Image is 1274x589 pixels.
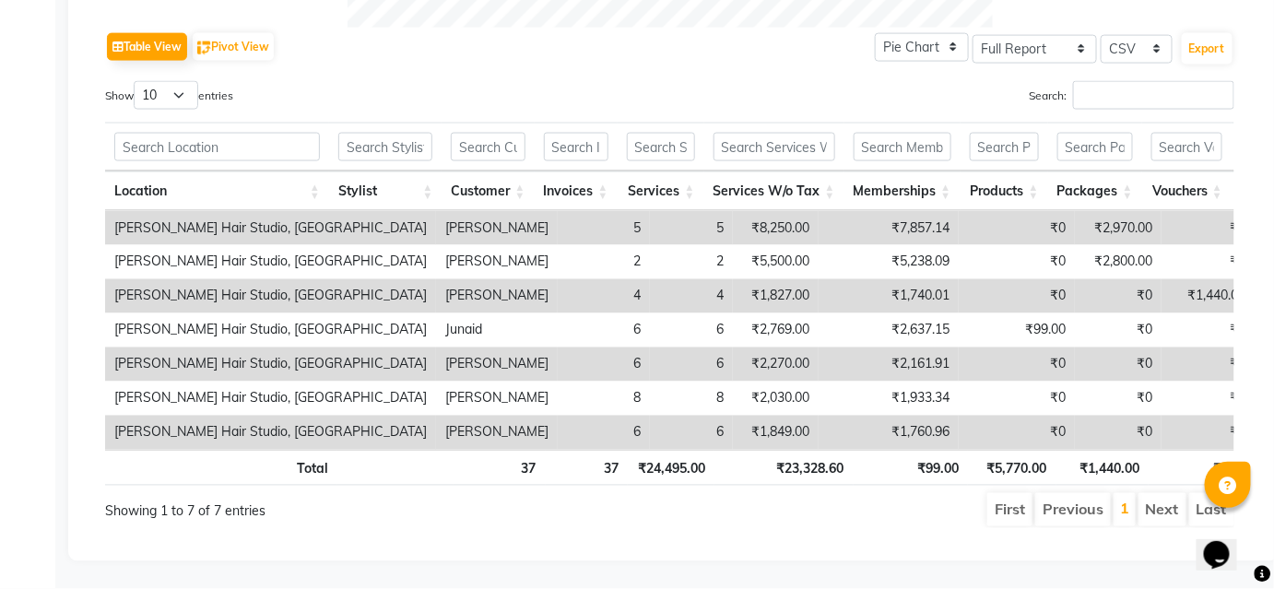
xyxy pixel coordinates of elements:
[854,133,951,161] input: Search Memberships
[105,81,233,110] label: Show entries
[627,133,695,161] input: Search Services
[854,450,969,486] th: ₹99.00
[134,81,198,110] select: Showentries
[959,211,1075,245] td: ₹0
[819,279,959,313] td: ₹1,740.01
[1075,382,1162,416] td: ₹0
[558,211,650,245] td: 5
[1162,382,1256,416] td: ₹0
[733,211,819,245] td: ₹8,250.00
[197,41,211,55] img: pivot.png
[105,211,436,245] td: [PERSON_NAME] Hair Studio, [GEOGRAPHIC_DATA]
[546,450,629,486] th: 37
[970,133,1039,161] input: Search Products
[628,450,714,486] th: ₹24,495.00
[558,348,650,382] td: 6
[714,133,835,161] input: Search Services W/o Tax
[650,382,733,416] td: 8
[105,279,436,313] td: [PERSON_NAME] Hair Studio, [GEOGRAPHIC_DATA]
[1056,450,1150,486] th: ₹1,440.00
[819,211,959,245] td: ₹7,857.14
[733,416,819,450] td: ₹1,849.00
[1151,133,1222,161] input: Search Vouchers
[959,348,1075,382] td: ₹0
[1075,416,1162,450] td: ₹0
[105,313,436,348] td: [PERSON_NAME] Hair Studio, [GEOGRAPHIC_DATA]
[1029,81,1234,110] label: Search:
[1075,348,1162,382] td: ₹0
[558,313,650,348] td: 6
[436,382,558,416] td: [PERSON_NAME]
[704,171,844,211] th: Services W/o Tax: activate to sort column ascending
[114,133,320,161] input: Search Location
[454,450,546,486] th: 37
[436,245,558,279] td: [PERSON_NAME]
[1162,416,1256,450] td: ₹0
[733,313,819,348] td: ₹2,769.00
[819,348,959,382] td: ₹2,161.91
[844,171,961,211] th: Memberships: activate to sort column ascending
[618,171,704,211] th: Services: activate to sort column ascending
[733,279,819,313] td: ₹1,827.00
[959,382,1075,416] td: ₹0
[105,416,436,450] td: [PERSON_NAME] Hair Studio, [GEOGRAPHIC_DATA]
[819,245,959,279] td: ₹5,238.09
[107,33,187,61] button: Table View
[1120,500,1129,518] a: 1
[558,416,650,450] td: 6
[650,279,733,313] td: 4
[1162,279,1256,313] td: ₹1,440.00
[558,245,650,279] td: 2
[105,171,329,211] th: Location: activate to sort column ascending
[959,313,1075,348] td: ₹99.00
[1048,171,1142,211] th: Packages: activate to sort column ascending
[1162,313,1256,348] td: ₹0
[959,279,1075,313] td: ₹0
[714,450,853,486] th: ₹23,328.60
[436,211,558,245] td: [PERSON_NAME]
[544,133,608,161] input: Search Invoices
[1142,171,1232,211] th: Vouchers: activate to sort column ascending
[442,171,534,211] th: Customer: activate to sort column ascending
[819,416,959,450] td: ₹1,760.96
[1162,211,1256,245] td: ₹0
[1149,450,1238,486] th: ₹0
[1162,245,1256,279] td: ₹0
[436,416,558,450] td: [PERSON_NAME]
[105,450,337,486] th: Total
[105,491,560,522] div: Showing 1 to 7 of 7 entries
[819,382,959,416] td: ₹1,933.34
[105,245,436,279] td: [PERSON_NAME] Hair Studio, [GEOGRAPHIC_DATA]
[193,33,274,61] button: Pivot View
[959,416,1075,450] td: ₹0
[959,245,1075,279] td: ₹0
[650,416,733,450] td: 6
[436,279,558,313] td: [PERSON_NAME]
[650,348,733,382] td: 6
[558,279,650,313] td: 4
[436,348,558,382] td: [PERSON_NAME]
[436,313,558,348] td: Junaid
[535,171,618,211] th: Invoices: activate to sort column ascending
[105,348,436,382] td: [PERSON_NAME] Hair Studio, [GEOGRAPHIC_DATA]
[1075,211,1162,245] td: ₹2,970.00
[451,133,525,161] input: Search Customer
[1075,245,1162,279] td: ₹2,800.00
[650,245,733,279] td: 2
[1162,348,1256,382] td: ₹0
[1197,515,1256,571] iframe: chat widget
[1075,313,1162,348] td: ₹0
[105,382,436,416] td: [PERSON_NAME] Hair Studio, [GEOGRAPHIC_DATA]
[1073,81,1234,110] input: Search:
[558,382,650,416] td: 8
[733,348,819,382] td: ₹2,270.00
[650,313,733,348] td: 6
[968,450,1056,486] th: ₹5,770.00
[1182,33,1233,65] button: Export
[961,171,1048,211] th: Products: activate to sort column ascending
[650,211,733,245] td: 5
[329,171,442,211] th: Stylist: activate to sort column ascending
[1057,133,1133,161] input: Search Packages
[819,313,959,348] td: ₹2,637.15
[338,133,433,161] input: Search Stylist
